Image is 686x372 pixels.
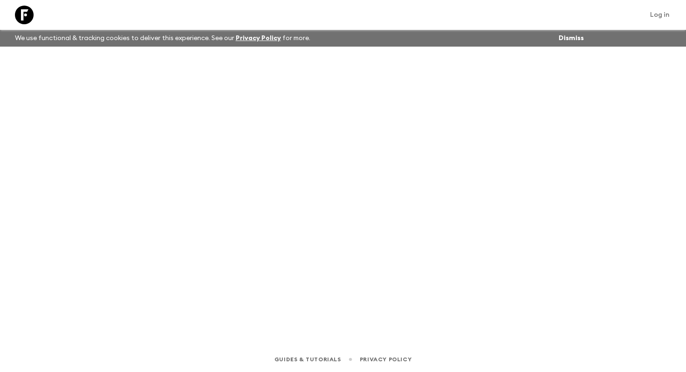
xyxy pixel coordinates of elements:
p: We use functional & tracking cookies to deliver this experience. See our for more. [11,30,314,47]
button: Dismiss [556,32,586,45]
a: Privacy Policy [236,35,281,41]
a: Privacy Policy [360,354,412,365]
a: Log in [645,8,675,21]
a: Guides & Tutorials [274,354,341,365]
